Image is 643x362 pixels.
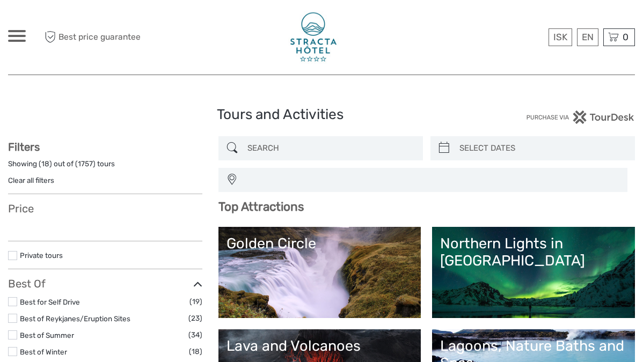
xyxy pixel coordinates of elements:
div: Northern Lights in [GEOGRAPHIC_DATA] [440,235,627,270]
div: Showing ( ) out of ( ) tours [8,159,202,175]
input: SELECT DATES [455,139,630,158]
label: 1757 [78,159,93,169]
img: PurchaseViaTourDesk.png [526,110,635,124]
div: Lava and Volcanoes [226,337,413,354]
h1: Tours and Activities [217,106,426,123]
span: (19) [189,295,202,308]
a: Best of Summer [20,331,74,339]
span: Best price guarantee [42,28,165,46]
b: Top Attractions [218,200,304,214]
span: (18) [189,345,202,358]
a: Golden Circle [226,235,413,310]
label: 18 [41,159,49,169]
span: 0 [621,32,630,42]
a: Best of Winter [20,348,67,356]
a: Northern Lights in [GEOGRAPHIC_DATA] [440,235,627,310]
div: Golden Circle [226,235,413,252]
span: (34) [188,329,202,341]
div: EN [577,28,598,46]
img: 406-be0f0059-ddf2-408f-a541-279631290b14_logo_big.jpg [288,11,339,64]
a: Best of Reykjanes/Eruption Sites [20,314,130,323]
span: (23) [188,312,202,324]
a: Best for Self Drive [20,298,80,306]
a: Clear all filters [8,176,54,184]
a: Private tours [20,251,63,260]
strong: Filters [8,141,40,153]
span: ISK [553,32,567,42]
h3: Price [8,202,202,215]
h3: Best Of [8,277,202,290]
input: SEARCH [243,139,418,158]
